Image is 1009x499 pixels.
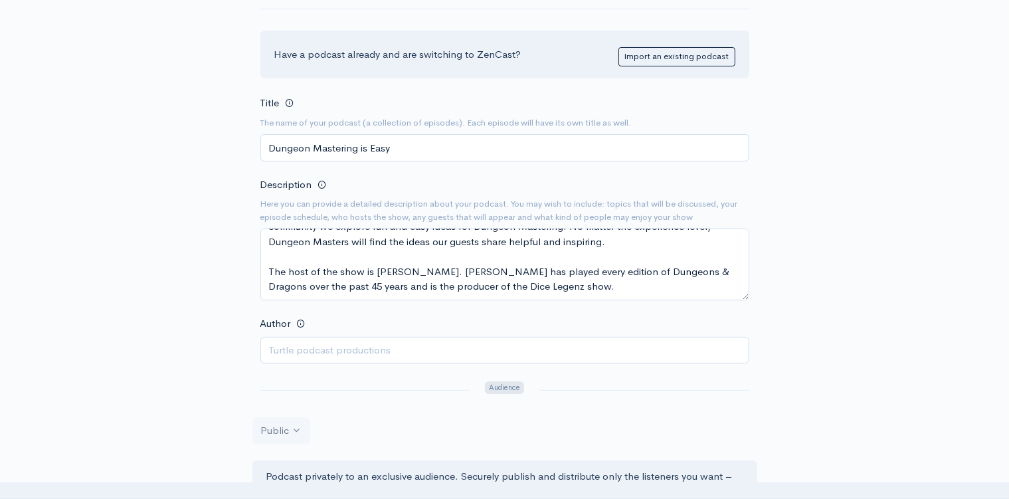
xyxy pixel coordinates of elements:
[485,381,523,394] span: Audience
[260,96,280,111] label: Title
[260,134,749,161] input: Turtle Tales
[260,197,749,223] small: Here you can provide a detailed description about your podcast. You may wish to include: topics t...
[260,31,749,79] div: Have a podcast already and are switching to ZenCast?
[618,47,735,66] a: Import an existing podcast
[260,316,291,332] label: Author
[260,337,749,364] input: Turtle podcast productions
[260,177,312,193] label: Description
[261,423,290,439] div: Public
[260,116,749,130] small: The name of your podcast (a collection of episodes). Each episode will have its own title as well.
[252,417,310,445] button: Public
